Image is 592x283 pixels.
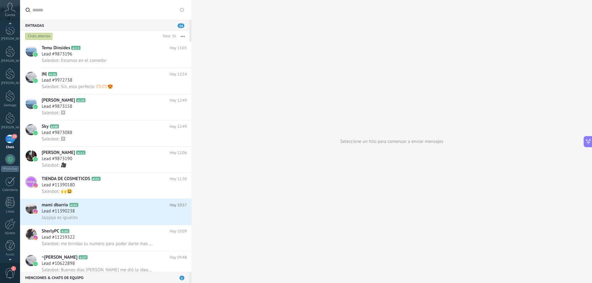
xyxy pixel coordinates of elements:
span: SherlyPC [42,228,59,234]
span: A185 [60,229,69,233]
span: A192 [69,203,78,207]
span: Salesbot: 🙌😃 [42,188,72,194]
img: icon [33,131,38,135]
div: Total: 56 [160,33,176,39]
span: Hoy 12:49 [170,123,187,130]
span: Salesbot: me brindas tu numero para poder darte mas detalle la informacion que me pides 😃 [42,241,153,247]
div: [PERSON_NAME] [1,59,19,63]
span: Lead #9873196 [42,51,72,57]
span: A112 [76,151,85,155]
span: Temu Dinsides [42,45,70,51]
div: Santiago [1,103,19,107]
a: avatariconSherlyPCA185Hoy 10:09Lead #11259322Salesbot: me brindas tu numero para poder darte mas ... [20,225,191,251]
a: avatariconSkyA108Hoy 12:49Lead #9873088Salesbot: 🖼 [20,120,191,146]
div: [PERSON_NAME] [1,37,19,41]
a: avatariconmami dbarrioA192Hoy 10:57Lead #11390238Jajajaja es igualito [20,199,191,225]
span: 34 [178,23,184,28]
a: avataricon~[PERSON_NAME]A157Hoy 09:48Lead #10622898Salesbot: Buenos días [PERSON_NAME] me dió la ... [20,251,191,277]
span: Hoy 09:48 [170,254,187,261]
span: Lead #9972738 [42,77,72,83]
img: icon [33,157,38,161]
span: Salesbot: 🖼 [42,110,65,116]
span: Lead #9873158 [42,103,72,110]
span: Hoy 12:54 [170,71,187,77]
img: icon [33,52,38,57]
span: A157 [79,255,88,259]
span: Hoy 11:30 [170,176,187,182]
span: [PERSON_NAME] [42,150,75,156]
div: WhatsApp [1,166,19,172]
div: [PERSON_NAME] [1,126,19,130]
span: [PERSON_NAME] [42,97,75,103]
img: icon [33,236,38,240]
span: A113 [71,46,80,50]
span: Salesbot: Estamos en el comedor [42,58,107,63]
span: Lead #11390238 [42,208,75,214]
span: Hoy 10:57 [170,202,187,208]
a: avataricon|N|A126Hoy 12:54Lead #9972738Salesbot: Siii, esta perfecto 🫶🏻🫶🏻😍 [20,68,191,94]
span: Cuenta [5,13,15,17]
span: |N| [42,71,47,77]
span: Hoy 10:09 [170,228,187,234]
span: 35 [12,134,17,139]
a: avatariconTemu DinsidesA113Hoy 13:05Lead #9873196Salesbot: Estamos en el comedor [20,42,191,68]
span: Lead #10622898 [42,261,75,267]
div: [PERSON_NAME] [1,81,19,85]
span: Salesbot: 🖼 [42,136,65,142]
span: A126 [48,72,57,76]
div: Listas [1,210,19,214]
span: Sky [42,123,49,130]
a: avataricon[PERSON_NAME]A112Hoy 12:06Lead #9873190Salesbot: 🎥 [20,147,191,172]
span: 2 [11,266,16,271]
span: A108 [50,124,59,128]
span: A191 [92,177,101,181]
span: Hoy 12:49 [170,97,187,103]
span: mami dbarrio [42,202,68,208]
img: icon [33,262,38,266]
div: Chats [1,145,19,149]
a: avatariconTIENDA DE COSMETICOSA191Hoy 11:30Lead #11390180Salesbot: 🙌😃 [20,173,191,199]
div: Menciones & Chats de equipo [20,272,189,283]
div: Ayuda [1,253,19,257]
div: Chats abiertos [25,33,53,40]
div: Calendario [1,188,19,192]
span: 1 [179,276,184,280]
span: TIENDA DE COSMETICOS [42,176,90,182]
button: Más [176,31,189,42]
img: icon [33,105,38,109]
span: Lead #9873088 [42,130,72,136]
span: Lead #11390180 [42,182,75,188]
img: icon [33,79,38,83]
a: avataricon[PERSON_NAME]A110Hoy 12:49Lead #9873158Salesbot: 🖼 [20,94,191,120]
img: icon [33,183,38,188]
span: Lead #11259322 [42,234,75,241]
span: ~[PERSON_NAME] [42,254,77,261]
span: Salesbot: 🎥 [42,162,67,168]
span: Hoy 12:06 [170,150,187,156]
span: A110 [76,98,85,102]
div: Ajustes [1,231,19,235]
span: Jajajaja es igualito [42,215,78,220]
img: icon [33,209,38,214]
div: Entradas [20,20,189,31]
span: Hoy 13:05 [170,45,187,51]
span: Salesbot: Siii, esta perfecto 🫶🏻🫶🏻😍 [42,84,113,90]
span: Lead #9873190 [42,156,72,162]
span: Salesbot: Buenos días [PERSON_NAME] me dió la idea de añadir como una condecoración, como nombram... [42,267,153,273]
